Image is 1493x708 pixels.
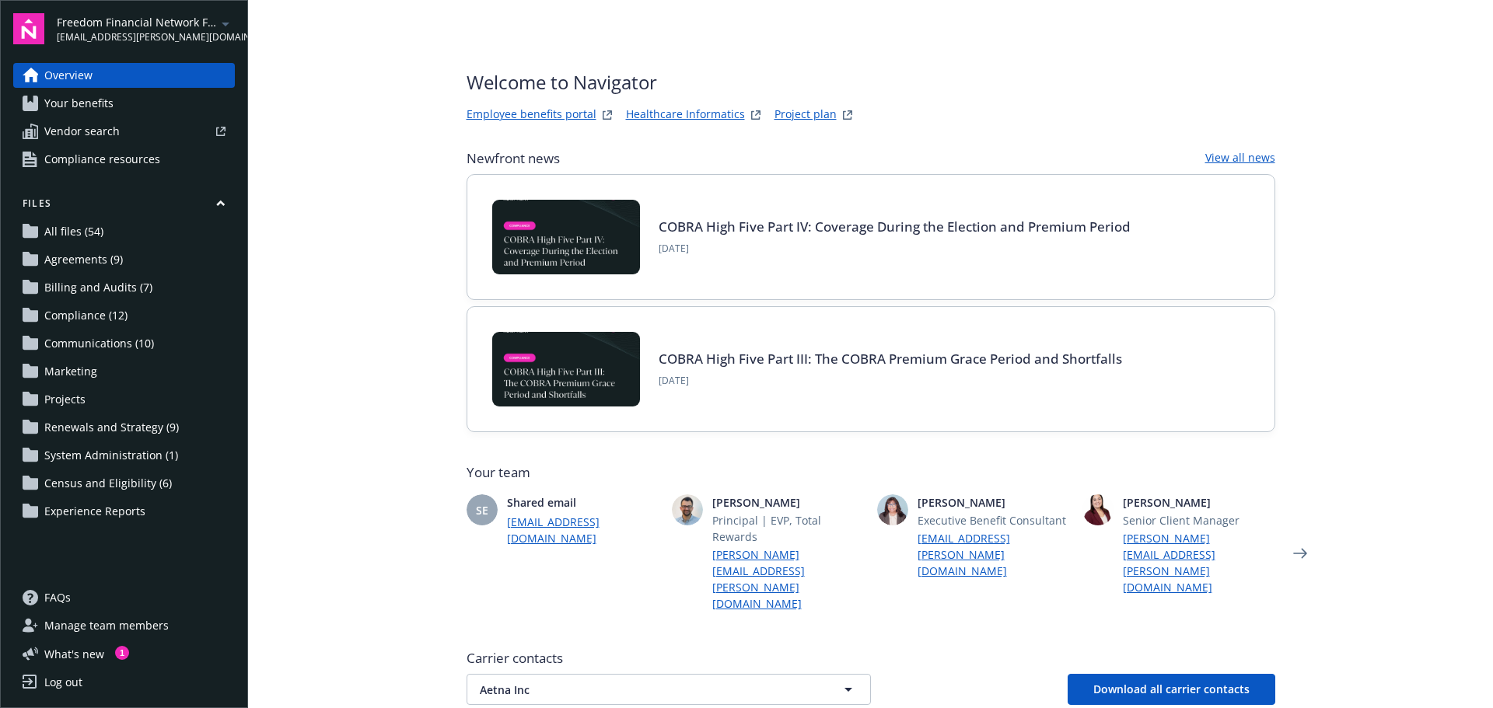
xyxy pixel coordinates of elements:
a: Project plan [774,106,837,124]
span: Principal | EVP, Total Rewards [712,512,865,545]
span: Executive Benefit Consultant [918,512,1070,528]
button: What's new1 [13,646,129,662]
button: Freedom Financial Network Funding, LLC[EMAIL_ADDRESS][PERSON_NAME][DOMAIN_NAME]arrowDropDown [57,13,235,44]
span: What ' s new [44,646,104,662]
span: Experience Reports [44,499,145,524]
a: Experience Reports [13,499,235,524]
span: [DATE] [659,374,1122,388]
a: springbukWebsite [746,106,765,124]
a: Compliance resources [13,147,235,172]
span: Projects [44,387,86,412]
a: FAQs [13,585,235,610]
span: Your benefits [44,91,114,116]
a: projectPlanWebsite [838,106,857,124]
img: photo [672,494,703,525]
a: System Administration (1) [13,443,235,468]
a: Marketing [13,359,235,384]
div: 1 [115,646,129,660]
a: Manage team members [13,613,235,638]
span: Compliance resources [44,147,160,172]
span: Agreements (9) [44,247,123,272]
a: Healthcare Informatics [626,106,745,124]
a: Agreements (9) [13,247,235,272]
a: Next [1288,541,1313,566]
span: Compliance (12) [44,303,128,328]
div: Log out [44,670,82,695]
span: All files (54) [44,219,103,244]
span: Freedom Financial Network Funding, LLC [57,14,216,30]
a: striveWebsite [598,106,617,124]
img: photo [1082,494,1114,525]
a: Billing and Audits (7) [13,275,235,300]
span: Billing and Audits (7) [44,275,152,300]
button: Files [13,197,235,216]
a: Communications (10) [13,331,235,356]
a: COBRA High Five Part IV: Coverage During the Election and Premium Period [659,218,1131,235]
span: Aetna Inc [480,682,803,698]
a: [PERSON_NAME][EMAIL_ADDRESS][PERSON_NAME][DOMAIN_NAME] [1123,530,1275,595]
span: Senior Client Manager [1123,512,1275,528]
a: Compliance (12) [13,303,235,328]
button: Download all carrier contacts [1068,674,1275,705]
a: Renewals and Strategy (9) [13,415,235,440]
a: Vendor search [13,119,235,144]
a: All files (54) [13,219,235,244]
a: Overview [13,63,235,88]
img: navigator-logo.svg [13,13,44,44]
span: Overview [44,63,93,88]
a: [EMAIL_ADDRESS][DOMAIN_NAME] [507,514,659,546]
a: [EMAIL_ADDRESS][PERSON_NAME][DOMAIN_NAME] [918,530,1070,579]
button: Aetna Inc [467,674,871,705]
span: Vendor search [44,119,120,144]
a: Employee benefits portal [467,106,596,124]
span: [PERSON_NAME] [1123,494,1275,511]
img: BLOG-Card Image - Compliance - COBRA High Five Pt 3 - 09-03-25.jpg [492,332,640,406]
span: System Administration (1) [44,443,178,468]
img: BLOG-Card Image - Compliance - COBRA High Five Pt 4 - 09-04-25.jpg [492,200,640,274]
span: Renewals and Strategy (9) [44,415,179,440]
a: Census and Eligibility (6) [13,471,235,496]
span: Your team [467,463,1275,482]
a: Projects [13,387,235,412]
a: COBRA High Five Part III: The COBRA Premium Grace Period and Shortfalls [659,350,1122,368]
span: Shared email [507,494,659,511]
span: SE [476,502,488,518]
a: arrowDropDown [216,14,235,33]
span: Census and Eligibility (6) [44,471,172,496]
span: FAQs [44,585,71,610]
span: Communications (10) [44,331,154,356]
a: [PERSON_NAME][EMAIL_ADDRESS][PERSON_NAME][DOMAIN_NAME] [712,546,865,612]
span: [DATE] [659,242,1131,256]
span: [PERSON_NAME] [712,494,865,511]
span: Newfront news [467,149,560,168]
span: Marketing [44,359,97,384]
span: Welcome to Navigator [467,68,857,96]
img: photo [877,494,908,525]
span: [EMAIL_ADDRESS][PERSON_NAME][DOMAIN_NAME] [57,30,216,44]
span: Download all carrier contacts [1093,682,1250,696]
span: Manage team members [44,613,169,638]
a: Your benefits [13,91,235,116]
span: Carrier contacts [467,649,1275,668]
a: View all news [1205,149,1275,168]
span: [PERSON_NAME] [918,494,1070,511]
